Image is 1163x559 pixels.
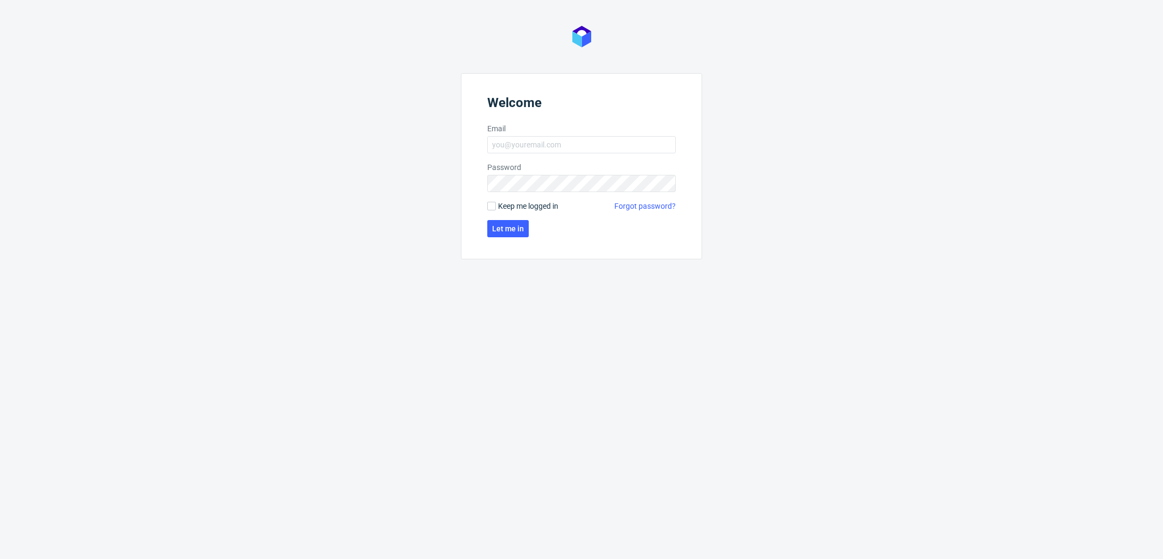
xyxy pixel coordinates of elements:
input: you@youremail.com [487,136,676,153]
label: Password [487,162,676,173]
button: Let me in [487,220,529,237]
a: Forgot password? [614,201,676,211]
span: Let me in [492,225,524,232]
header: Welcome [487,95,676,115]
label: Email [487,123,676,134]
span: Keep me logged in [498,201,558,211]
